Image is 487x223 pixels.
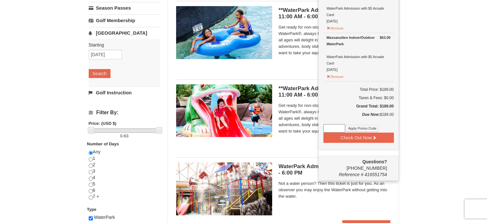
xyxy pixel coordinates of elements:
span: 0 [120,133,122,138]
a: Golf Membership [89,14,160,26]
span: 416551754 [364,172,387,177]
div: Taxes & Fees: $0.00 [323,95,394,101]
strong: $63.00 [380,34,391,41]
span: Get ready for non-stop thrills at the Massanutten WaterPark®, always heated to 84° Fahrenheit. Ch... [279,102,391,134]
button: Search [89,69,110,78]
span: [PHONE_NUMBER] [323,159,387,171]
h6: Total Price: $189.00 [323,86,394,93]
a: Season Passes [89,2,160,14]
div: Massanutten Indoor/Outdoor WaterPark [327,34,391,47]
h5: **WaterPark Admission - Under 42” Tall | 11:00 AM - 6:00 PM [279,85,391,98]
strong: Questions? [362,159,387,164]
button: Check Out Now [323,133,394,143]
span: WaterPark [94,215,115,220]
strong: Price: (USD $) [89,121,117,126]
strong: Type [87,207,96,212]
button: Apply Promo Code [346,125,379,132]
img: 6619917-738-d4d758dd.jpg [176,84,272,137]
img: 6619917-726-5d57f225.jpg [176,6,272,59]
button: Remove [327,23,344,31]
strong: Due Now: [362,112,380,117]
img: 6619917-744-d8335919.jpg [176,162,272,215]
h4: Filter By: [89,110,160,116]
button: Remove [327,72,344,80]
h5: WaterPark Admission- Observer | 11:00 AM - 6:00 PM [279,163,391,176]
a: [GEOGRAPHIC_DATA] [89,27,160,39]
div: $189.00 [323,111,394,124]
span: 63 [124,133,128,138]
a: Golf Instruction [89,87,160,99]
label: Starting [89,42,155,48]
div: WaterPark Admission with $5 Arcade Card [DATE] [327,34,391,73]
div: Any 1 2 3 4 5 6 7 + [89,149,160,206]
h5: Grand Total: $189.00 [323,103,394,109]
span: Reference # [339,172,363,177]
span: Get ready for non-stop thrills at the Massanutten WaterPark®, always heated to 84° Fahrenheit. Ch... [279,24,391,56]
h5: **WaterPark Admission - Over 42” Tall | 11:00 AM - 6:00 PM [279,7,391,20]
span: Not a water person? Then this ticket is just for you. As an observer you may enjoy the WaterPark ... [279,180,391,200]
strong: Number of Days [87,142,119,146]
label: - [89,133,160,139]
